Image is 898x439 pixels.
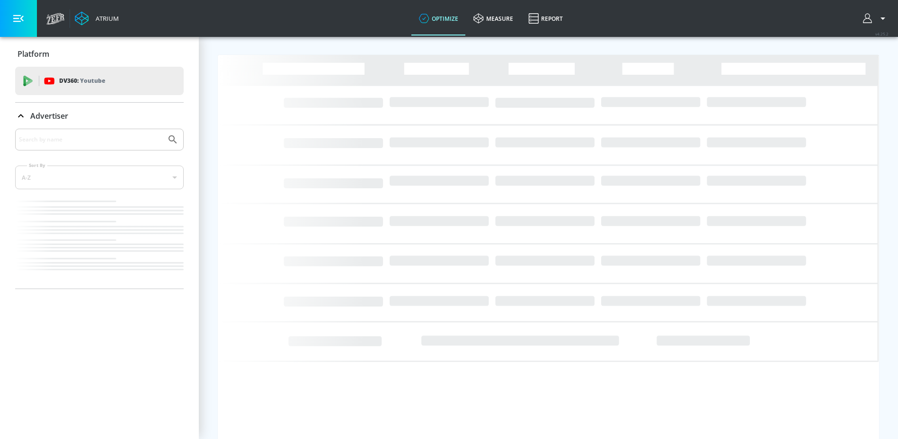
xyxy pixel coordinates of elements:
span: v 4.25.2 [875,31,889,36]
div: Advertiser [15,129,184,289]
input: Search by name [19,133,162,146]
p: Youtube [80,76,105,86]
div: Platform [15,41,184,67]
a: Atrium [75,11,119,26]
a: optimize [411,1,466,35]
p: Platform [18,49,49,59]
label: Sort By [27,162,47,168]
p: Advertiser [30,111,68,121]
div: Atrium [92,14,119,23]
a: measure [466,1,521,35]
a: Report [521,1,570,35]
div: Advertiser [15,103,184,129]
div: DV360: Youtube [15,67,184,95]
p: DV360: [59,76,105,86]
div: A-Z [15,166,184,189]
nav: list of Advertiser [15,197,184,289]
